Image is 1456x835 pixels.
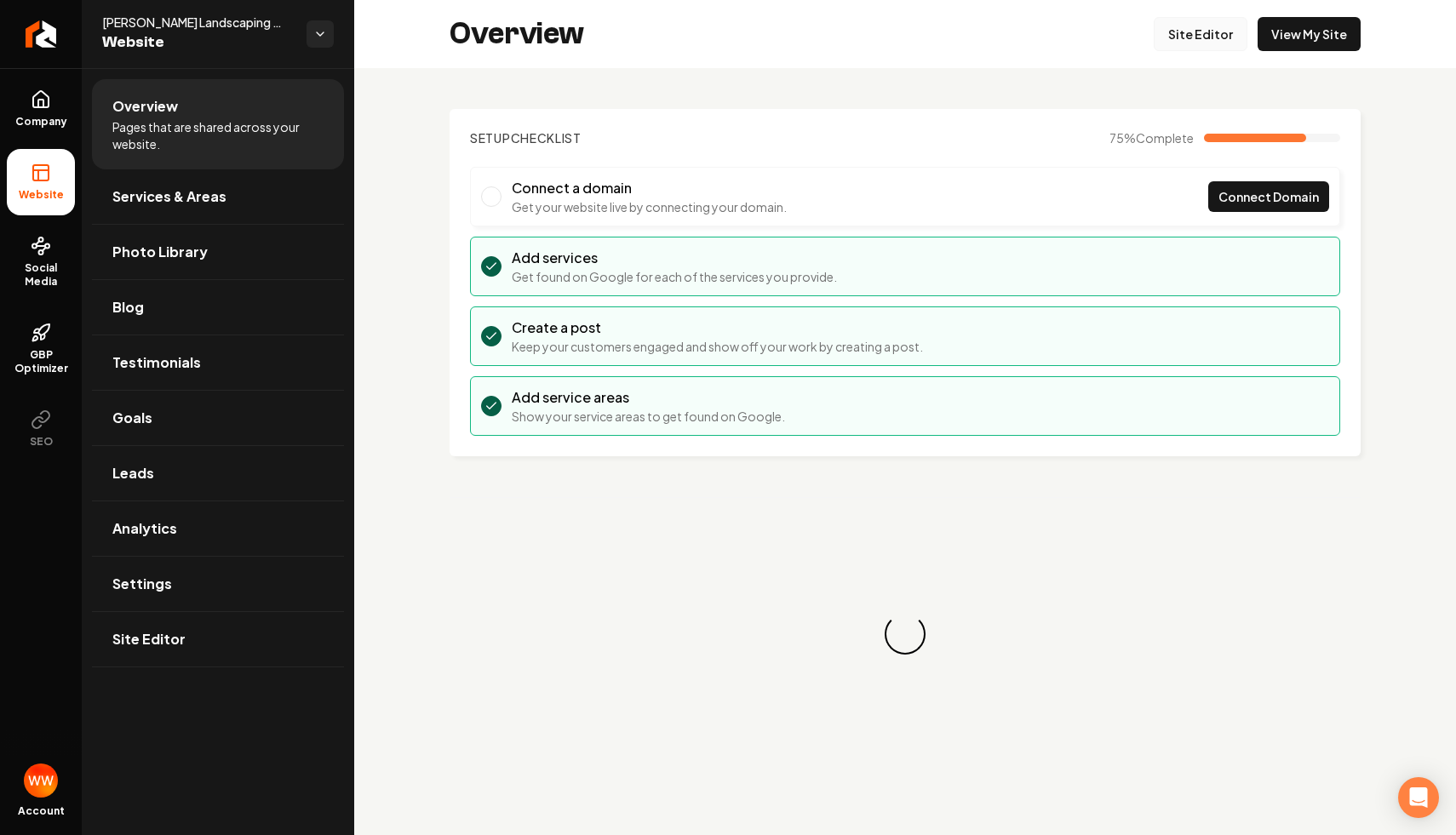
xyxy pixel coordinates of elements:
[112,408,152,428] span: Goals
[112,352,201,373] span: Testimonials
[512,268,837,285] p: Get found on Google for each of the services you provide.
[7,261,75,289] span: Social Media
[112,629,186,649] span: Site Editor
[1154,17,1247,51] a: Site Editor
[1208,181,1329,212] a: Connect Domain
[1136,130,1194,146] span: Complete
[92,612,344,666] a: Site Editor
[7,76,75,142] a: Company
[7,396,75,462] button: SEO
[7,222,75,302] a: Social Media
[102,14,293,31] span: [PERSON_NAME] Landscaping and Design
[92,391,344,445] a: Goals
[7,309,75,389] a: GBP Optimizer
[885,614,926,655] div: Loading
[18,804,65,818] span: Account
[1218,188,1319,206] span: Connect Domain
[470,130,511,146] span: Setup
[512,408,785,425] p: Show your service areas to get found on Google.
[92,280,344,335] a: Blog
[7,348,75,375] span: GBP Optimizer
[92,501,344,556] a: Analytics
[92,335,344,390] a: Testimonials
[9,115,74,129] span: Company
[23,435,60,449] span: SEO
[112,297,144,317] span: Blog
[512,248,837,268] h3: Add services
[102,31,293,54] span: Website
[112,96,178,117] span: Overview
[450,17,584,51] h2: Overview
[24,764,58,798] button: Open user button
[512,338,923,355] p: Keep your customers engaged and show off your work by creating a post.
[24,764,58,798] img: Will Wallace
[512,387,785,408] h3: Add service areas
[112,574,172,594] span: Settings
[112,518,177,539] span: Analytics
[1398,777,1439,818] div: Open Intercom Messenger
[112,463,154,483] span: Leads
[512,317,923,338] h3: Create a post
[112,242,208,262] span: Photo Library
[112,118,324,152] span: Pages that are shared across your website.
[1258,17,1361,51] a: View My Site
[92,557,344,611] a: Settings
[470,129,582,146] h2: Checklist
[512,198,787,215] p: Get your website live by connecting your domain.
[92,169,344,224] a: Services & Areas
[92,446,344,500] a: Leads
[512,178,787,198] h3: Connect a domain
[112,186,226,207] span: Services & Areas
[12,188,71,202] span: Website
[26,20,57,48] img: Rebolt Logo
[92,225,344,279] a: Photo Library
[1109,129,1194,146] span: 75 %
